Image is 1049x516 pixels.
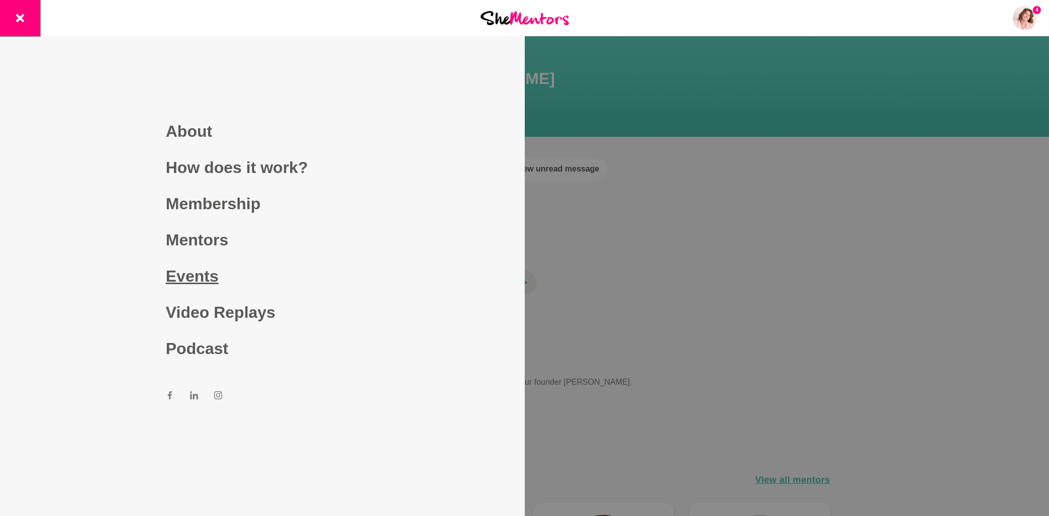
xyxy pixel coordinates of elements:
[481,11,569,25] img: She Mentors Logo
[166,222,359,258] a: Mentors
[166,391,174,403] a: Facebook
[214,391,222,403] a: Instagram
[1013,6,1037,30] a: Amanda Greenman4
[166,113,359,149] a: About
[166,149,359,186] a: How does it work?
[1033,6,1041,14] span: 4
[166,294,359,330] a: Video Replays
[166,258,359,294] a: Events
[166,186,359,222] a: Membership
[1013,6,1037,30] img: Amanda Greenman
[190,391,198,403] a: LinkedIn
[166,330,359,367] a: Podcast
